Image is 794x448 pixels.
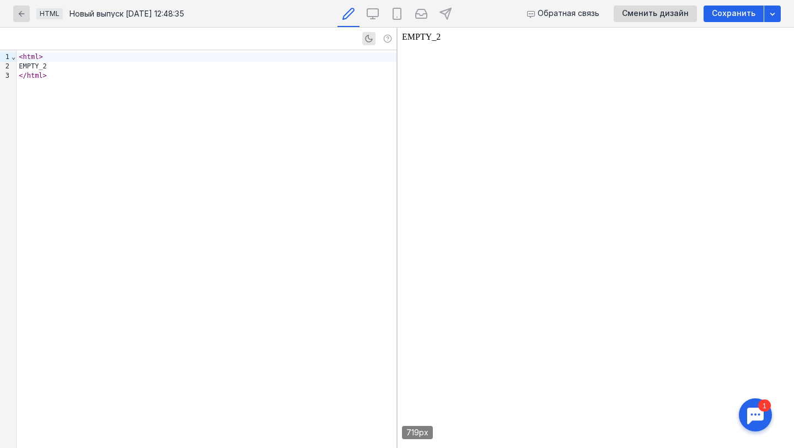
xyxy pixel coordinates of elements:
button: Обратная связь [523,6,605,22]
span: html [23,53,39,61]
span: Fold line [11,53,16,61]
iframe: preview [398,28,794,448]
div: 719px [402,426,433,439]
span: </ [19,72,26,79]
span: > [43,72,47,79]
span: HTML [40,9,60,18]
span: Обратная связь [538,9,599,18]
span: > [39,53,42,61]
div: Новый выпуск [DATE] 12:48:35 [69,10,184,18]
span: Сменить дизайн [622,9,689,18]
span: < [19,53,23,61]
div: 1 [25,7,37,19]
span: Сохранить [712,9,755,18]
button: Сменить дизайн [614,6,697,22]
button: Сохранить [704,6,764,22]
div: EMPTY_2 [17,62,396,71]
span: html [27,72,43,79]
